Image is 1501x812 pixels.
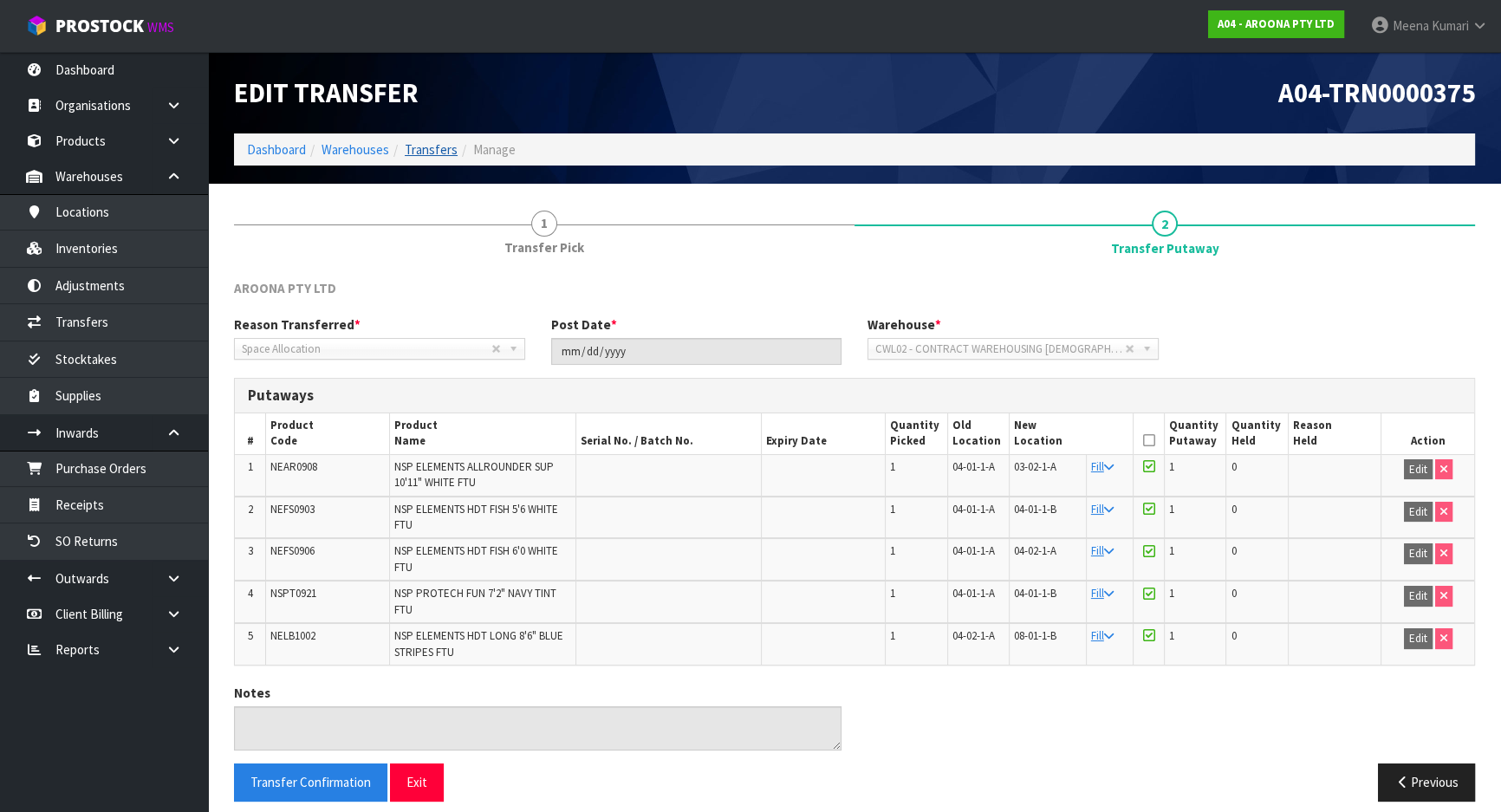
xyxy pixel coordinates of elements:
[1091,502,1114,516] a: Fill
[867,315,941,334] label: Warehouse
[1393,17,1429,34] span: Meena
[1014,628,1056,643] span: 08-01-1-B
[952,628,995,643] span: 04-02-1-A
[1014,502,1056,516] span: 04-01-1-B
[248,502,253,516] span: 2
[1231,628,1236,643] span: 0
[952,543,995,558] span: 04-01-1-A
[1218,16,1335,31] strong: A04 - AROONA PTY LTD
[234,76,419,109] span: Edit Transfer
[1404,543,1433,564] button: Edit
[890,543,895,558] span: 1
[1014,543,1056,558] span: 04-02-1-A
[952,459,995,474] span: 04-01-1-A
[1091,586,1114,601] a: Fill
[1404,502,1433,523] button: Edit
[890,628,895,643] span: 1
[1404,459,1433,480] button: Edit
[1152,211,1178,237] span: 2
[473,141,516,158] span: Manage
[248,387,1461,404] h3: Putaways
[1432,17,1469,34] span: Kumari
[247,141,306,158] a: Dashboard
[575,413,762,454] th: Serial No. / Batch No.
[270,586,316,601] span: NSPT0921
[1208,10,1344,38] a: A04 - AROONA PTY LTD
[242,339,491,360] span: Space Allocation
[531,211,557,237] span: 1
[394,502,558,532] span: NSP ELEMENTS HDT FISH 5'6 WHITE FTU
[1111,239,1219,257] span: Transfer Putaway
[1231,586,1236,601] span: 0
[1231,543,1236,558] span: 0
[1231,459,1236,474] span: 0
[1278,76,1475,109] span: A04-TRN0000375
[270,459,317,474] span: NEAR0908
[1010,413,1134,454] th: New Location
[1169,628,1174,643] span: 1
[947,413,1010,454] th: Old Location
[234,763,387,801] button: Transfer Confirmation
[1091,628,1114,643] a: Fill
[504,238,584,257] span: Transfer Pick
[1169,543,1174,558] span: 1
[1231,502,1236,516] span: 0
[147,19,174,36] small: WMS
[248,628,253,643] span: 5
[1226,413,1289,454] th: Quantity Held
[890,502,895,516] span: 1
[551,338,842,365] input: Post Date
[762,413,886,454] th: Expiry Date
[266,413,390,454] th: Product Code
[405,141,458,158] a: Transfers
[248,459,253,474] span: 1
[875,339,1125,360] span: CWL02 - CONTRACT WAREHOUSING [DEMOGRAPHIC_DATA] RUBY
[270,543,315,558] span: NEFS0906
[248,543,253,558] span: 3
[390,763,444,801] button: Exit
[1169,502,1174,516] span: 1
[1164,413,1226,454] th: Quantity Putaway
[551,315,617,334] label: Post Date
[1091,543,1114,558] a: Fill
[890,459,895,474] span: 1
[394,628,563,659] span: NSP ELEMENTS HDT LONG 8'6" BLUE STRIPES FTU
[55,15,144,37] span: ProStock
[26,15,48,36] img: cube-alt.png
[248,586,253,601] span: 4
[390,413,576,454] th: Product Name
[394,586,556,616] span: NSP PROTECH FUN 7'2" NAVY TINT FTU
[270,628,315,643] span: NELB1002
[1169,586,1174,601] span: 1
[1091,459,1114,474] a: Fill
[394,459,554,490] span: NSP ELEMENTS ALLROUNDER SUP 10'11" WHITE FTU
[234,315,361,334] label: Reason Transferred
[394,543,558,574] span: NSP ELEMENTS HDT FISH 6'0 WHITE FTU
[1288,413,1381,454] th: Reason Held
[235,413,266,454] th: #
[890,586,895,601] span: 1
[1378,763,1475,801] button: Previous
[1381,413,1474,454] th: Action
[322,141,389,158] a: Warehouses
[234,684,270,702] label: Notes
[1014,586,1056,601] span: 04-01-1-B
[952,586,995,601] span: 04-01-1-A
[234,280,336,296] span: AROONA PTY LTD
[1404,628,1433,649] button: Edit
[1014,459,1056,474] span: 03-02-1-A
[1404,586,1433,607] button: Edit
[250,774,371,790] span: Transfer Confirmation
[1169,459,1174,474] span: 1
[886,413,948,454] th: Quantity Picked
[952,502,995,516] span: 04-01-1-A
[270,502,315,516] span: NEFS0903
